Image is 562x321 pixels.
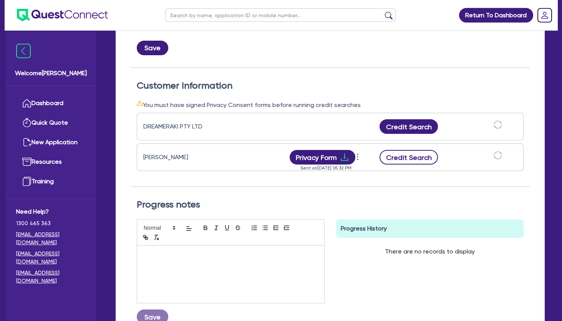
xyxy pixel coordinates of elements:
span: 1300 465 363 [16,219,86,227]
span: sync [494,151,502,160]
a: New Application [16,133,86,152]
button: Credit Search [380,119,438,134]
span: more [354,151,361,163]
input: Search by name, application ID or mobile number... [165,8,396,22]
a: Dashboard [16,94,86,113]
span: sync [494,120,502,129]
a: Resources [16,152,86,172]
img: training [22,177,31,186]
a: Dropdown toggle [535,5,555,25]
div: [PERSON_NAME] [143,153,239,162]
button: sync [491,120,504,133]
h2: Customer Information [137,80,524,91]
img: quest-connect-logo-blue [17,9,108,21]
button: Dropdown toggle [355,151,362,164]
a: Training [16,172,86,191]
img: icon-menu-close [16,44,31,58]
a: Quick Quote [16,113,86,133]
button: Credit Search [380,150,438,165]
div: You must have signed Privacy Consent forms before running credit searches [137,100,524,110]
span: warning [137,100,143,106]
button: Save [137,41,168,55]
a: Return To Dashboard [459,8,533,23]
button: Privacy Formdownload [290,150,356,165]
div: DREAMERAKI PTY LTD [143,122,239,131]
img: new-application [22,138,31,147]
div: There are no records to display [376,238,484,265]
button: sync [491,151,504,164]
span: Welcome [PERSON_NAME] [15,69,87,78]
span: Need Help? [16,207,86,216]
span: download [340,153,349,162]
img: quick-quote [22,118,31,127]
img: resources [22,157,31,166]
a: [EMAIL_ADDRESS][DOMAIN_NAME] [16,250,86,266]
a: [EMAIL_ADDRESS][DOMAIN_NAME] [16,230,86,247]
a: [EMAIL_ADDRESS][DOMAIN_NAME] [16,269,86,285]
div: Progress History [336,219,524,238]
h2: Progress notes [137,199,524,210]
